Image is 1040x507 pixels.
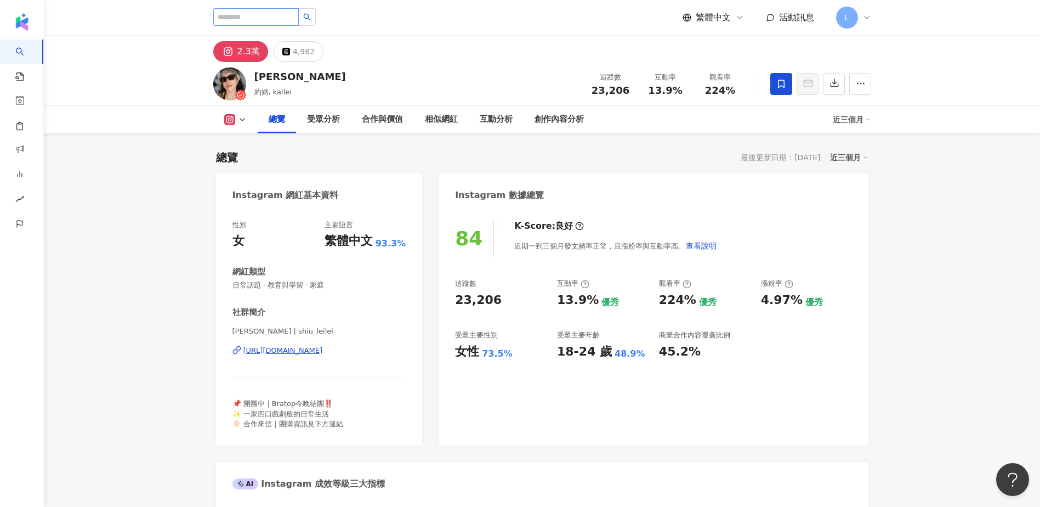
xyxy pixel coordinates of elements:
div: 追蹤數 [455,279,476,289]
div: 優秀 [805,296,823,308]
div: 合作與價值 [362,113,403,126]
div: 女性 [455,343,479,360]
div: Instagram 成效等級三大指標 [232,478,385,490]
div: 近期一到三個月發文頻率正常，且漲粉率與互動率高。 [514,235,717,257]
span: 13.9% [648,85,682,96]
div: K-Score : [514,220,584,232]
div: 73.5% [482,348,513,360]
div: 社群簡介 [232,307,265,318]
a: [URL][DOMAIN_NAME] [232,346,406,356]
iframe: Help Scout Beacon - Open [996,463,1029,496]
div: 224% [659,292,696,309]
div: 觀看率 [659,279,691,289]
div: Instagram 數據總覽 [455,189,544,201]
div: 近三個月 [833,111,871,128]
div: 優秀 [601,296,619,308]
span: 查看說明 [686,241,717,250]
div: 追蹤數 [590,72,632,83]
button: 4,982 [274,41,323,62]
div: 近三個月 [830,150,868,165]
span: 224% [705,85,736,96]
span: 繁體中文 [696,12,731,24]
div: 主要語言 [325,220,353,230]
div: 互動分析 [480,113,513,126]
div: 4.97% [761,292,803,309]
div: 受眾主要性別 [455,330,498,340]
span: search [303,13,311,21]
div: 受眾主要年齡 [557,330,600,340]
div: 受眾分析 [307,113,340,126]
div: 4,982 [293,44,315,59]
a: search [15,40,37,82]
span: L [845,12,849,24]
div: 2.3萬 [237,44,260,59]
span: 日常話題 · 教育與學習 · 家庭 [232,280,406,290]
span: 約媽, kailei [254,88,292,96]
div: 網紅類型 [232,266,265,278]
div: 84 [455,227,482,250]
div: 性別 [232,220,247,230]
div: 18-24 歲 [557,343,612,360]
div: 良好 [555,220,573,232]
div: 13.9% [557,292,599,309]
span: rise [15,188,24,213]
img: KOL Avatar [213,67,246,100]
span: 23,206 [592,84,629,96]
div: 總覽 [269,113,285,126]
div: [PERSON_NAME] [254,70,346,83]
div: AI [232,478,259,489]
div: 繁體中文 [325,233,373,250]
div: 48.9% [615,348,645,360]
button: 2.3萬 [213,41,268,62]
div: 總覽 [216,150,238,165]
div: 互動率 [557,279,589,289]
span: [PERSON_NAME] | shiu_leilei [232,326,406,336]
div: [URL][DOMAIN_NAME] [243,346,323,356]
div: 45.2% [659,343,701,360]
span: 📌 開團中｜Bratop今晚結團‼️ ✨ 一家四口戲劇般的日常生活 👇🏻 合作來信｜團購資訊見下方連結 [232,399,343,427]
div: 漲粉率 [761,279,793,289]
div: 最後更新日期：[DATE] [741,153,820,162]
div: 創作內容分析 [535,113,584,126]
div: 女 [232,233,245,250]
span: 93.3% [376,238,406,250]
div: 23,206 [455,292,502,309]
div: 優秀 [699,296,717,308]
button: 查看說明 [685,235,717,257]
div: 相似網紅 [425,113,458,126]
div: 觀看率 [700,72,741,83]
img: logo icon [13,13,31,31]
span: 活動訊息 [779,12,814,22]
div: Instagram 網紅基本資料 [232,189,339,201]
div: 商業合作內容覆蓋比例 [659,330,730,340]
div: 互動率 [645,72,686,83]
